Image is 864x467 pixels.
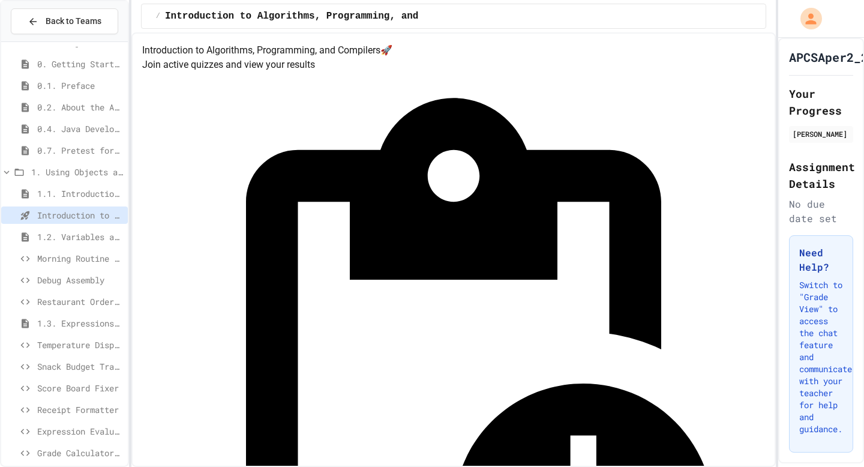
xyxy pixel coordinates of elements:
span: 0. Getting Started [37,58,123,70]
h3: Need Help? [799,246,843,274]
button: Back to Teams [11,8,118,34]
span: Snack Budget Tracker [37,360,123,373]
span: 0.1. Preface [37,79,123,92]
span: 1.3. Expressions and Output [New] [37,317,123,330]
p: Join active quizzes and view your results [142,58,765,72]
h2: Your Progress [789,85,853,119]
span: Introduction to Algorithms, Programming, and Compilers [37,209,123,221]
span: Score Board Fixer [37,382,123,394]
h2: Assignment Details [789,158,853,192]
div: My Account [788,5,825,32]
span: 1. Using Objects and Methods [31,166,123,178]
span: / [156,11,160,21]
span: Restaurant Order System [37,295,123,308]
div: No due date set [789,197,853,226]
span: Grade Calculator Pro [37,447,123,459]
span: Morning Routine Fix [37,252,123,265]
span: Introduction to Algorithms, Programming, and Compilers [165,9,476,23]
div: [PERSON_NAME] [793,128,850,139]
span: 1.2. Variables and Data Types [37,230,123,243]
span: Back to Teams [46,15,101,28]
span: Temperature Display Fix [37,339,123,351]
span: 1.1. Introduction to Algorithms, Programming, and Compilers [37,187,123,200]
h4: Introduction to Algorithms, Programming, and Compilers 🚀 [142,43,765,58]
span: Receipt Formatter [37,403,123,416]
p: Switch to "Grade View" to access the chat feature and communicate with your teacher for help and ... [799,279,843,435]
span: 0.7. Pretest for the AP CSA Exam [37,144,123,157]
span: Expression Evaluator Fix [37,425,123,438]
span: 0.4. Java Development Environments [37,122,123,135]
span: 0.2. About the AP CSA Exam [37,101,123,113]
span: Debug Assembly [37,274,123,286]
